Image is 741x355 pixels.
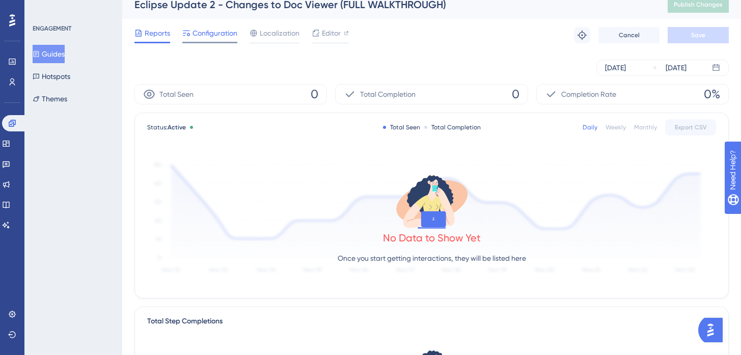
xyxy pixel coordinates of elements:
span: Export CSV [675,123,707,131]
span: Save [691,31,705,39]
div: Weekly [606,123,626,131]
div: Total Completion [424,123,481,131]
div: [DATE] [605,62,626,74]
button: Hotspots [33,67,70,86]
span: Configuration [193,27,237,39]
span: Cancel [619,31,640,39]
button: Export CSV [665,119,716,135]
div: Total Seen [383,123,420,131]
p: Once you start getting interactions, they will be listed here [338,252,526,264]
div: [DATE] [666,62,687,74]
button: Themes [33,90,67,108]
span: Reports [145,27,170,39]
span: 0 [512,86,519,102]
button: Save [668,27,729,43]
iframe: UserGuiding AI Assistant Launcher [698,315,729,345]
span: Editor [322,27,341,39]
span: Completion Rate [561,88,616,100]
span: 0% [704,86,720,102]
span: Localization [260,27,299,39]
div: Daily [583,123,597,131]
span: Total Completion [360,88,416,100]
span: Need Help? [24,3,64,15]
button: Guides [33,45,65,63]
span: Publish Changes [674,1,723,9]
span: Total Seen [159,88,194,100]
div: Total Step Completions [147,315,223,327]
span: Status: [147,123,186,131]
span: Active [168,124,186,131]
div: No Data to Show Yet [383,231,481,245]
span: 0 [311,86,318,102]
button: Cancel [598,27,660,43]
div: ENGAGEMENT [33,24,71,33]
div: Monthly [634,123,657,131]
